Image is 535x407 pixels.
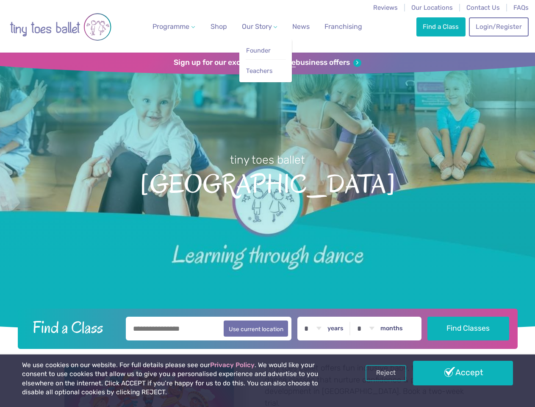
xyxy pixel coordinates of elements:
[246,47,271,54] span: Founder
[366,365,406,381] a: Reject
[10,6,111,48] img: tiny toes ballet
[210,361,255,369] a: Privacy Policy
[26,317,120,338] h2: Find a Class
[289,18,313,35] a: News
[242,22,272,31] span: Our Story
[207,18,230,35] a: Shop
[380,325,403,332] label: months
[466,4,500,11] a: Contact Us
[513,4,529,11] a: FAQs
[427,317,509,340] button: Find Classes
[149,18,198,35] a: Programme
[152,22,189,31] span: Programme
[324,22,362,31] span: Franchising
[238,18,280,35] a: Our Story
[22,361,341,397] p: We use cookies on our website. For full details please see our . We would like your consent to us...
[411,4,453,11] a: Our Locations
[246,63,286,79] a: Teachers
[327,325,344,332] label: years
[373,4,398,11] a: Reviews
[321,18,366,35] a: Franchising
[224,321,288,337] button: Use current location
[469,17,528,36] a: Login/Register
[292,22,310,31] span: News
[211,22,227,31] span: Shop
[174,58,361,67] a: Sign up for our exclusivefranchisebusiness offers
[14,167,521,199] span: [GEOGRAPHIC_DATA]
[246,43,286,59] a: Founder
[230,153,305,167] small: tiny toes ballet
[416,17,466,36] a: Find a Class
[246,67,272,75] span: Teachers
[413,361,513,385] a: Accept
